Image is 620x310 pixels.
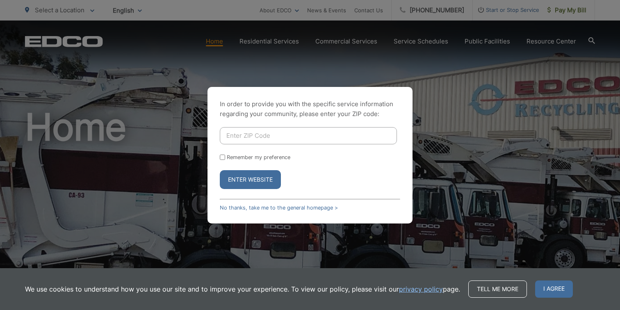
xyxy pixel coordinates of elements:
p: We use cookies to understand how you use our site and to improve your experience. To view our pol... [25,284,460,294]
p: In order to provide you with the specific service information regarding your community, please en... [220,99,400,119]
span: I agree [535,280,573,298]
label: Remember my preference [227,154,290,160]
a: No thanks, take me to the general homepage > [220,205,338,211]
button: Enter Website [220,170,281,189]
input: Enter ZIP Code [220,127,397,144]
a: Tell me more [468,280,527,298]
a: privacy policy [399,284,443,294]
